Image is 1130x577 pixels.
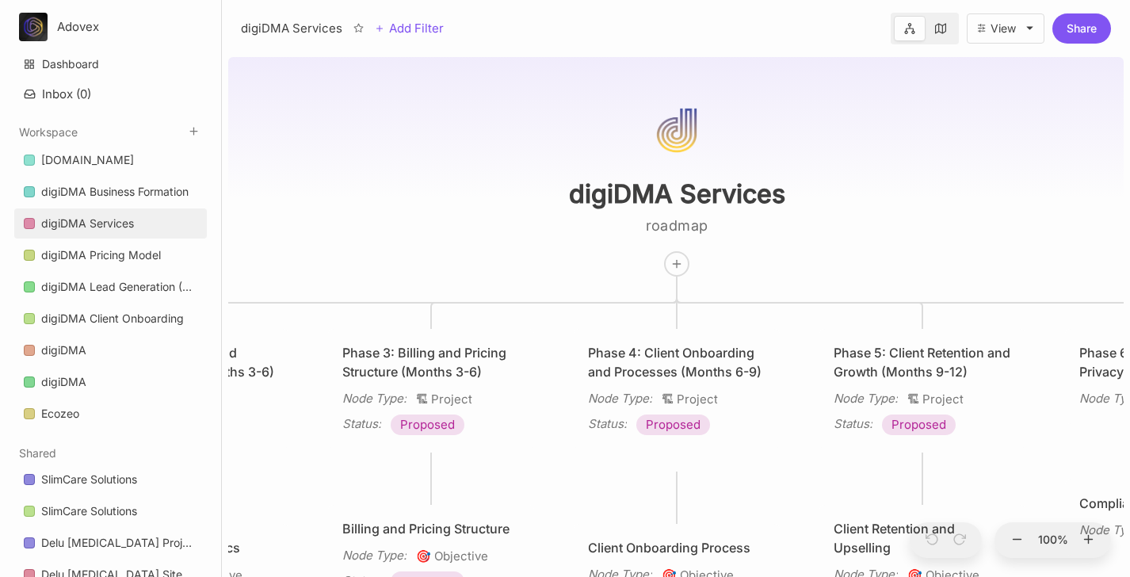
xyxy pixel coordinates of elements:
[41,151,134,170] div: [DOMAIN_NAME]
[14,140,207,435] div: Workspace
[416,547,488,566] span: Objective
[14,240,207,270] a: digiDMA Pricing Model
[14,272,207,302] a: digiDMA Lead Generation (Funnel)
[967,13,1044,44] button: View
[41,309,184,328] div: digiDMA Client Onboarding
[14,464,207,495] div: SlimCare Solutions
[14,367,207,397] a: digiDMA
[41,341,86,360] div: digiDMA
[573,328,781,450] div: Phase 4: Client Onboarding and Processes (Months 6-9)Node Type:🏗ProjectStatus:Proposed
[991,22,1016,35] div: View
[19,13,202,41] button: Adovex
[14,145,207,175] a: [DOMAIN_NAME]
[819,328,1026,450] div: Phase 5: Client Retention and Growth (Months 9-12)Node Type:🏗ProjectStatus:Proposed
[14,399,207,429] a: Ecozeo
[342,415,381,434] div: Status :
[416,392,431,407] i: 🏗
[41,246,161,265] div: digiDMA Pricing Model
[327,328,535,450] div: Phase 3: Billing and Pricing Structure (Months 3-6)Node Type:🏗ProjectStatus:Proposed
[41,404,79,423] div: Ecozeo
[14,208,207,239] div: digiDMA Services
[14,145,207,176] div: [DOMAIN_NAME]
[14,528,207,558] a: Delu [MEDICAL_DATA] Project Management
[14,335,207,366] div: digiDMA
[834,343,1011,381] div: Phase 5: Client Retention and Growth (Months 9-12)
[14,240,207,271] div: digiDMA Pricing Model
[41,214,134,233] div: digiDMA Services
[342,546,407,565] div: Node Type :
[384,19,444,38] span: Add Filter
[14,177,207,208] div: digiDMA Business Formation
[646,415,701,434] span: Proposed
[1052,13,1111,44] button: Share
[342,519,520,538] div: Billing and Pricing Structure
[1034,522,1072,559] button: 100%
[41,502,137,521] div: SlimCare Solutions
[834,519,1011,557] div: Client Retention and Upselling
[416,390,472,409] span: Project
[41,533,197,552] div: Delu [MEDICAL_DATA] Project Management
[342,343,520,381] div: Phase 3: Billing and Pricing Structure (Months 3-6)
[241,19,342,38] div: digiDMA Services
[662,392,677,407] i: 🏗
[14,496,207,526] a: SlimCare Solutions
[14,464,207,495] a: SlimCare Solutions
[14,177,207,207] a: digiDMA Business Formation
[492,51,861,277] div: iconroadmap
[518,216,835,235] textarea: roadmap
[14,80,207,108] button: Inbox (0)
[834,415,872,434] div: Status :
[662,390,718,409] span: Project
[588,343,765,381] div: Phase 4: Client Onboarding and Processes (Months 6-9)
[416,548,434,564] i: 🎯
[342,389,407,408] div: Node Type :
[907,390,964,409] span: Project
[41,182,189,201] div: digiDMA Business Formation
[14,49,207,79] a: Dashboard
[588,415,627,434] div: Status :
[41,277,197,296] div: digiDMA Lead Generation (Funnel)
[14,496,207,527] div: SlimCare Solutions
[907,392,922,407] i: 🏗
[14,272,207,303] div: digiDMA Lead Generation (Funnel)
[834,389,898,408] div: Node Type :
[14,208,207,239] a: digiDMA Services
[650,102,704,159] img: icon
[57,20,177,34] div: Adovex
[400,415,455,434] span: Proposed
[891,415,946,434] span: Proposed
[14,335,207,365] a: digiDMA
[375,19,444,38] button: Add Filter
[14,528,207,559] div: Delu [MEDICAL_DATA] Project Management
[41,373,86,392] div: digiDMA
[14,367,207,398] div: digiDMA
[14,304,207,334] a: digiDMA Client Onboarding
[19,125,78,139] button: Workspace
[19,446,56,460] button: Shared
[588,389,652,408] div: Node Type :
[41,470,137,489] div: SlimCare Solutions
[588,538,765,557] div: Client Onboarding Process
